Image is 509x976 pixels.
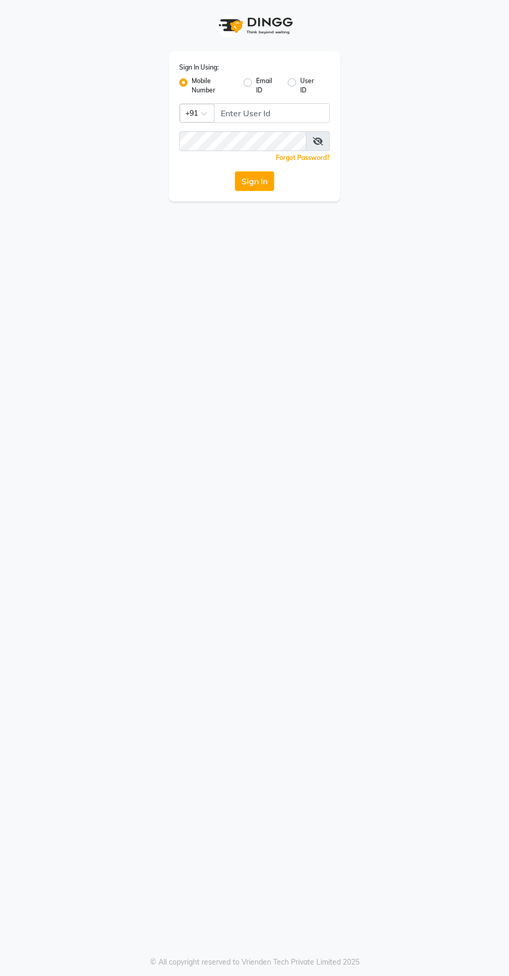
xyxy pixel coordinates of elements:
button: Sign In [235,171,274,191]
label: Sign In Using: [179,63,219,72]
label: Mobile Number [192,76,235,95]
label: User ID [300,76,322,95]
a: Forgot Password? [276,154,330,161]
label: Email ID [256,76,279,95]
input: Username [179,131,306,151]
input: Username [214,103,330,123]
img: logo1.svg [213,10,296,41]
